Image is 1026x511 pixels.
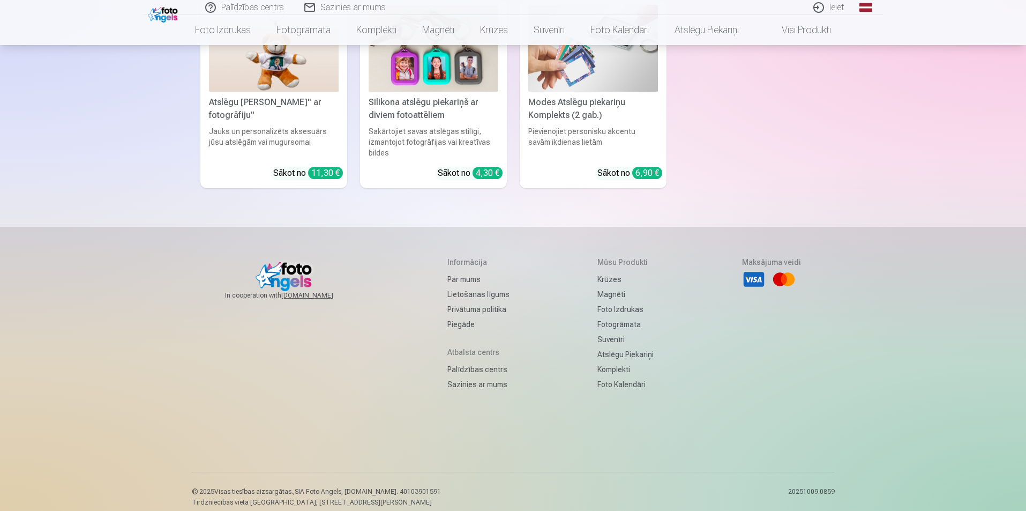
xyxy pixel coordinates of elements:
[473,167,503,179] div: 4,30 €
[200,1,347,188] a: Atslēgu piekariņš Lācītis" ar fotogrāfiju"Atslēgu [PERSON_NAME]" ar fotogrāfiju"Jauks un personal...
[597,257,654,268] h5: Mūsu produkti
[528,5,658,91] img: Modes Atslēgu piekariņu Komplekts (2 gab.)
[447,377,510,392] a: Sazinies ar mums
[578,15,662,45] a: Foto kalendāri
[369,5,498,91] img: Silikona atslēgu piekariņš ar diviem fotoattēliem
[597,302,654,317] a: Foto izdrukas
[205,126,343,158] div: Jauks un personalizēts aksesuārs jūsu atslēgām vai mugursomai
[438,167,503,180] div: Sākot no
[192,498,441,507] p: Tirdzniecības vieta [GEOGRAPHIC_DATA], [STREET_ADDRESS][PERSON_NAME]
[752,15,844,45] a: Visi produkti
[273,167,343,180] div: Sākot no
[182,15,264,45] a: Foto izdrukas
[742,257,801,268] h5: Maksājuma veidi
[447,287,510,302] a: Lietošanas līgums
[364,96,503,122] div: Silikona atslēgu piekariņš ar diviem fotoattēliem
[343,15,409,45] a: Komplekti
[281,291,359,300] a: [DOMAIN_NAME]
[308,167,343,179] div: 11,30 €
[524,96,662,122] div: Modes Atslēgu piekariņu Komplekts (2 gab.)
[192,487,441,496] p: © 2025 Visas tiesības aizsargātas. ,
[447,317,510,332] a: Piegāde
[521,15,578,45] a: Suvenīri
[148,4,181,23] img: /fa1
[520,1,666,188] a: Modes Atslēgu piekariņu Komplekts (2 gab.)Modes Atslēgu piekariņu Komplekts (2 gab.)Pievienojiet ...
[788,487,835,507] p: 20251009.0859
[524,126,662,158] div: Pievienojiet personisku akcentu savām ikdienas lietām
[597,272,654,287] a: Krūzes
[742,268,766,291] li: Visa
[409,15,467,45] a: Magnēti
[772,268,796,291] li: Mastercard
[209,5,339,91] img: Atslēgu piekariņš Lācītis" ar fotogrāfiju"
[364,126,503,158] div: Sakārtojiet savas atslēgas stilīgi, izmantojot fotogrāfijas vai kreatīvas bildes
[295,488,441,495] span: SIA Foto Angels, [DOMAIN_NAME]. 40103901591
[597,317,654,332] a: Fotogrāmata
[632,167,662,179] div: 6,90 €
[597,332,654,347] a: Suvenīri
[467,15,521,45] a: Krūzes
[264,15,343,45] a: Fotogrāmata
[360,1,507,188] a: Silikona atslēgu piekariņš ar diviem fotoattēliemSilikona atslēgu piekariņš ar diviem fotoattēlie...
[662,15,752,45] a: Atslēgu piekariņi
[597,377,654,392] a: Foto kalendāri
[225,291,359,300] span: In cooperation with
[447,362,510,377] a: Palīdzības centrs
[205,96,343,122] div: Atslēgu [PERSON_NAME]" ar fotogrāfiju"
[597,347,654,362] a: Atslēgu piekariņi
[447,347,510,358] h5: Atbalsta centrs
[447,257,510,268] h5: Informācija
[447,272,510,287] a: Par mums
[447,302,510,317] a: Privātuma politika
[597,167,662,180] div: Sākot no
[597,362,654,377] a: Komplekti
[597,287,654,302] a: Magnēti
